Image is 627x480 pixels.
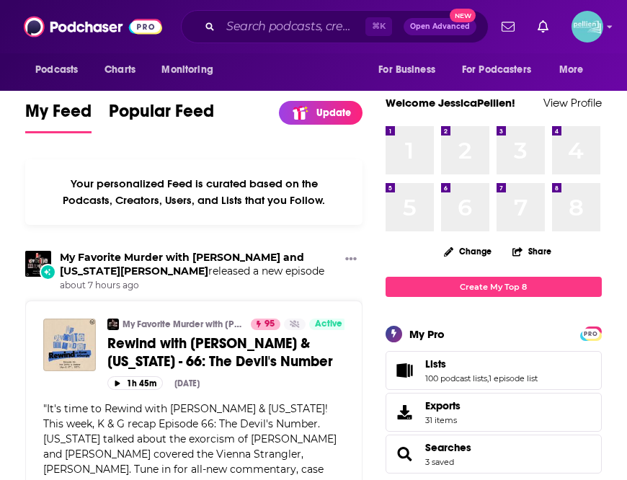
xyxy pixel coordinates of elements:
[582,327,600,338] a: PRO
[109,100,214,133] a: Popular Feed
[25,100,92,133] a: My Feed
[40,264,55,280] div: New Episode
[425,441,471,454] a: Searches
[339,251,363,269] button: Show More Button
[425,415,461,425] span: 31 items
[174,378,200,388] div: [DATE]
[404,18,476,35] button: Open AdvancedNew
[279,101,363,125] a: Update
[572,11,603,43] img: User Profile
[25,56,97,84] button: open menu
[543,96,602,110] a: View Profile
[107,334,333,370] span: Rewind with [PERSON_NAME] & [US_STATE] - 66: The Devil's Number
[425,357,446,370] span: Lists
[123,319,241,330] a: My Favorite Murder with [PERSON_NAME] and [US_STATE][PERSON_NAME]
[391,360,419,381] a: Lists
[409,327,445,341] div: My Pro
[60,251,339,278] h3: released a new episode
[386,435,602,474] span: Searches
[25,159,363,225] div: Your personalized Feed is curated based on the Podcasts, Creators, Users, and Lists that you Follow.
[487,373,489,383] span: ,
[425,399,461,412] span: Exports
[161,60,213,80] span: Monitoring
[386,393,602,432] a: Exports
[309,319,348,330] a: Active
[107,334,344,370] a: Rewind with [PERSON_NAME] & [US_STATE] - 66: The Devil's Number
[43,319,96,371] img: Rewind with Karen & Georgia - 66: The Devil's Number
[386,96,515,110] a: Welcome JessicaPellien!
[425,373,487,383] a: 100 podcast lists
[549,56,602,84] button: open menu
[410,23,470,30] span: Open Advanced
[25,100,92,130] span: My Feed
[315,317,342,332] span: Active
[512,237,552,265] button: Share
[489,373,538,383] a: 1 episode list
[368,56,453,84] button: open menu
[35,60,78,80] span: Podcasts
[496,14,520,39] a: Show notifications dropdown
[60,251,304,277] a: My Favorite Murder with Karen Kilgariff and Georgia Hardstark
[391,444,419,464] a: Searches
[107,319,119,330] img: My Favorite Murder with Karen Kilgariff and Georgia Hardstark
[60,280,339,292] span: about 7 hours ago
[181,10,489,43] div: Search podcasts, credits, & more...
[107,376,163,390] button: 1h 45m
[532,14,554,39] a: Show notifications dropdown
[435,242,500,260] button: Change
[109,100,214,130] span: Popular Feed
[572,11,603,43] span: Logged in as JessicaPellien
[25,251,51,277] img: My Favorite Murder with Karen Kilgariff and Georgia Hardstark
[450,9,476,22] span: New
[221,15,365,38] input: Search podcasts, credits, & more...
[386,277,602,296] a: Create My Top 8
[425,457,454,467] a: 3 saved
[251,319,280,330] a: 95
[572,11,603,43] button: Show profile menu
[95,56,144,84] a: Charts
[316,107,351,119] p: Update
[559,60,584,80] span: More
[24,13,162,40] img: Podchaser - Follow, Share and Rate Podcasts
[104,60,135,80] span: Charts
[462,60,531,80] span: For Podcasters
[378,60,435,80] span: For Business
[151,56,231,84] button: open menu
[425,357,538,370] a: Lists
[453,56,552,84] button: open menu
[365,17,392,36] span: ⌘ K
[264,317,275,332] span: 95
[582,329,600,339] span: PRO
[391,402,419,422] span: Exports
[386,351,602,390] span: Lists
